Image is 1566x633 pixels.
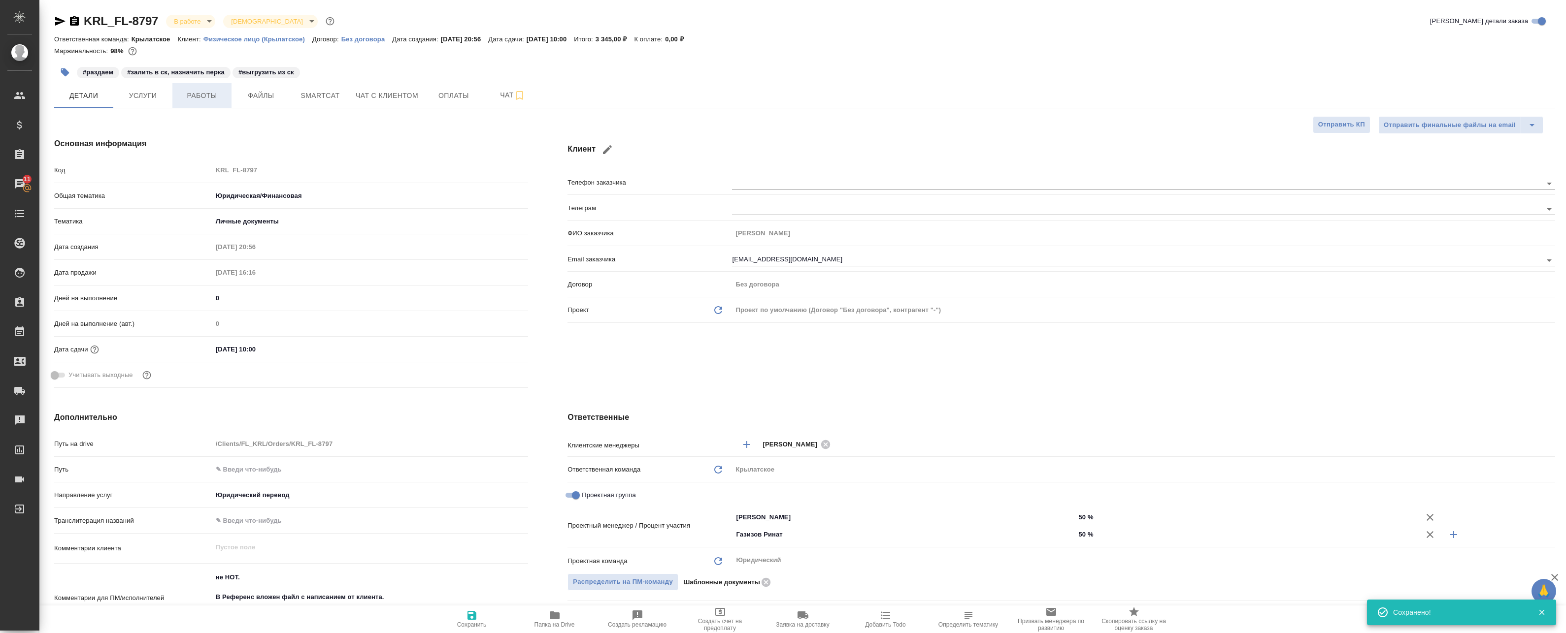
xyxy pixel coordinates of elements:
svg: Подписаться [514,90,526,101]
button: Выбери, если сб и вс нужно считать рабочими днями для выполнения заказа. [140,369,153,381]
button: В работе [171,17,203,26]
div: Юридический перевод [212,487,529,504]
p: Дней на выполнение (авт.) [54,319,212,329]
p: Ответственная команда [567,465,640,475]
button: Папка на Drive [513,605,596,633]
input: ✎ Введи что-нибудь [212,462,529,476]
button: Доп статусы указывают на важность/срочность заказа [324,15,336,28]
button: Open [1542,202,1556,216]
input: ✎ Введи что-нибудь [212,513,529,528]
span: Работы [178,90,226,102]
button: Open [1542,177,1556,190]
p: Дата сдачи: [488,35,526,43]
span: Определить тематику [938,621,998,628]
p: Путь [54,465,212,475]
span: Отправить финальные файлы на email [1384,120,1516,131]
button: Скопировать ссылку для ЯМессенджера [54,15,66,27]
p: Проектный менеджер / Процент участия [567,521,732,531]
button: Создать рекламацию [596,605,679,633]
span: Призвать менеджера по развитию [1016,618,1087,632]
button: Open [1069,534,1071,536]
p: Клиентские менеджеры [567,441,732,450]
div: Юридическая/Финансовая [212,188,529,204]
p: Дата сдачи [54,345,88,354]
p: Телефон заказчика [567,178,732,188]
input: Пустое поле [212,163,529,177]
input: Пустое поле [212,316,529,331]
span: Распределить на ПМ-команду [573,576,673,588]
p: Проектная команда [567,556,627,566]
input: Пустое поле [732,277,1555,291]
span: В заказе уже есть ответственный ПМ или ПМ группа [567,573,678,591]
p: #раздаем [83,67,113,77]
span: Файлы [237,90,285,102]
textarea: не НОТ. В Референс вложен файл с написанием от клиента. (!) изображение в доке - прописываем толь... [212,569,529,625]
span: Создать счет на предоплату [685,618,756,632]
p: 98% [110,47,126,55]
button: Скопировать ссылку на оценку заказа [1093,605,1175,633]
h4: Основная информация [54,138,528,150]
p: Дата создания [54,242,212,252]
span: залить в ск, назначить перка [120,67,232,76]
p: Транслитерация названий [54,516,212,526]
input: ✎ Введи что-нибудь [212,291,529,305]
p: Без договора [341,35,393,43]
div: [PERSON_NAME] [763,438,833,450]
p: Дней на выполнение [54,293,212,303]
span: Добавить Todo [865,621,905,628]
p: #выгрузить из ск [238,67,294,77]
p: Комментарии для ПМ/исполнителей [54,593,212,603]
p: Крылатское [132,35,178,43]
span: Отправить КП [1318,119,1365,130]
input: ✎ Введи что-нибудь [1075,510,1418,524]
p: Тематика [54,217,212,226]
p: Дата продажи [54,268,212,278]
button: Open [1542,253,1556,267]
button: Определить тематику [927,605,1010,633]
input: Пустое поле [212,240,299,254]
button: 🙏 [1532,579,1556,603]
a: KRL_FL-8797 [84,14,158,28]
span: выгрузить из ск [232,67,301,76]
button: Добавить менеджера [735,433,759,456]
span: [PERSON_NAME] детали заказа [1430,16,1528,26]
p: Телеграм [567,203,732,213]
p: Маржинальность: [54,47,110,55]
span: Детали [60,90,107,102]
p: Комментарии клиента [54,543,212,553]
span: Скопировать ссылку на оценку заказа [1099,618,1169,632]
div: В работе [166,15,215,28]
span: Заявка на доставку [776,621,829,628]
h4: Клиент [567,138,1555,161]
span: 🙏 [1535,581,1552,601]
button: Скопировать ссылку [68,15,80,27]
p: Ответственная команда: [54,35,132,43]
button: 48.00 RUB; [126,45,139,58]
p: К оплате: [634,35,665,43]
p: Код [54,165,212,175]
button: Добавить тэг [54,62,76,83]
button: Если добавить услуги и заполнить их объемом, то дата рассчитается автоматически [88,343,101,356]
p: Email заказчика [567,254,732,264]
div: Личные документы [212,213,529,230]
div: Сохранено! [1393,607,1523,617]
button: Распределить на ПМ-команду [567,573,678,591]
a: Физическое лицо (Крылатское) [203,34,312,43]
p: Направление услуг [54,490,212,500]
h4: Дополнительно [54,411,528,423]
p: #залить в ск, назначить перка [127,67,225,77]
p: Клиент: [177,35,203,43]
button: Open [1550,443,1552,445]
span: Папка на Drive [534,621,575,628]
p: ФИО заказчика [567,228,732,238]
p: Общая тематика [54,191,212,201]
button: Создать счет на предоплату [679,605,762,633]
p: 0,00 ₽ [665,35,691,43]
button: Заявка на доставку [762,605,844,633]
p: Путь на drive [54,439,212,449]
span: Smartcat [297,90,344,102]
div: Проект по умолчанию (Договор "Без договора", контрагент "-") [732,302,1555,318]
span: Создать рекламацию [608,621,666,628]
button: Open [1069,516,1071,518]
p: [DATE] 20:56 [441,35,489,43]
